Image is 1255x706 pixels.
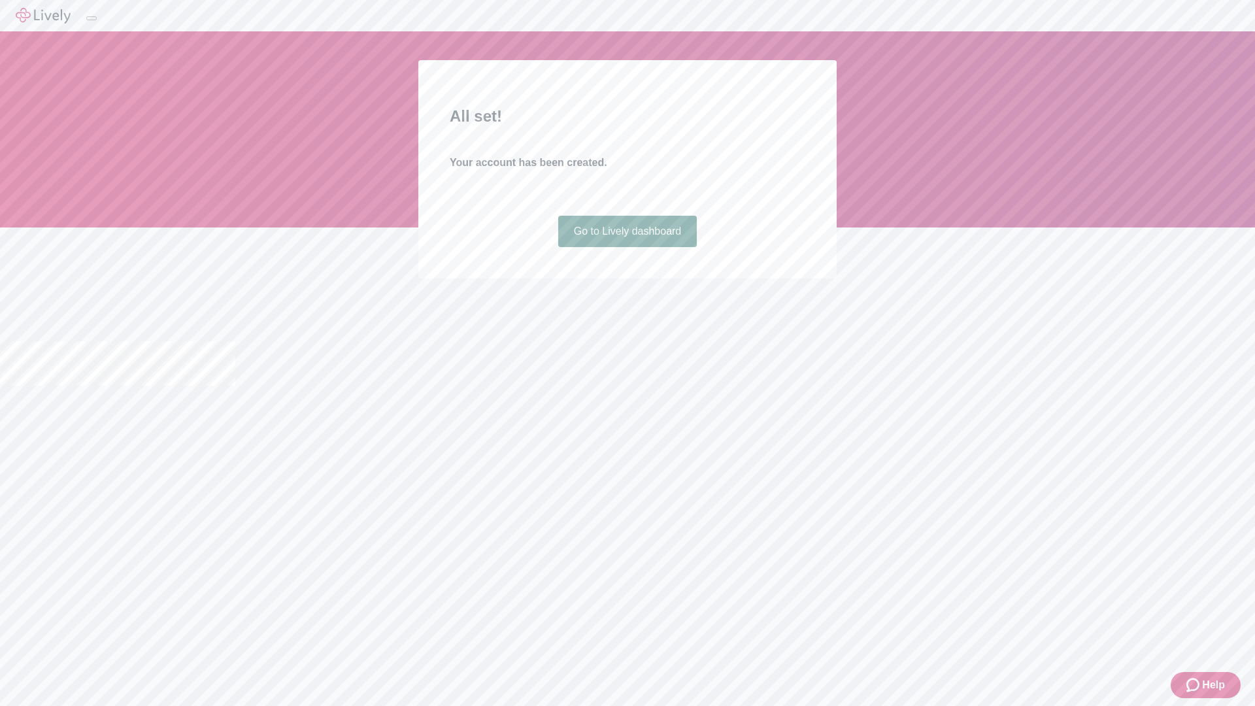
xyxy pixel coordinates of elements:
[450,155,805,171] h4: Your account has been created.
[1171,672,1241,698] button: Zendesk support iconHelp
[86,16,97,20] button: Log out
[558,216,697,247] a: Go to Lively dashboard
[1186,677,1202,693] svg: Zendesk support icon
[16,8,71,24] img: Lively
[450,105,805,128] h2: All set!
[1202,677,1225,693] span: Help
